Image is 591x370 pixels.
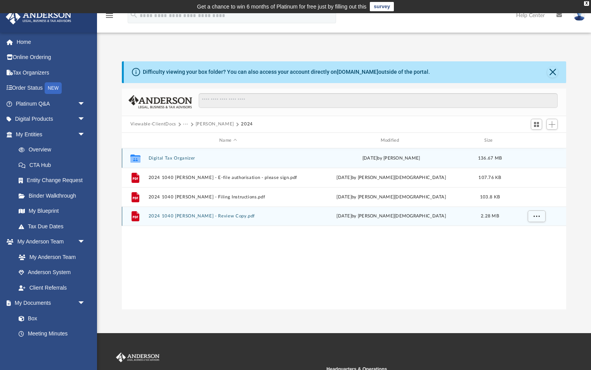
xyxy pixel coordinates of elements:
[148,137,308,144] div: Name
[11,173,97,188] a: Entity Change Request
[311,213,471,220] div: by [PERSON_NAME][DEMOGRAPHIC_DATA]
[5,65,97,80] a: Tax Organizers
[11,326,93,342] a: Meeting Minutes
[11,265,93,280] a: Anderson System
[531,119,542,130] button: Switch to Grid View
[478,156,501,160] span: 136.67 MB
[5,80,97,96] a: Order StatusNEW
[547,67,558,78] button: Close
[5,34,97,50] a: Home
[11,341,89,357] a: Forms Library
[5,234,93,250] a: My Anderson Teamarrow_drop_down
[311,174,471,181] div: by [PERSON_NAME][DEMOGRAPHIC_DATA]
[584,1,589,6] div: close
[370,2,394,11] a: survey
[125,137,144,144] div: id
[196,121,234,128] button: [PERSON_NAME]
[11,311,89,326] a: Box
[11,142,97,158] a: Overview
[336,195,352,199] span: [DATE]
[311,137,471,144] div: Modified
[478,175,501,180] span: 107.76 KB
[11,188,97,203] a: Binder Walkthrough
[197,2,367,11] div: Get a chance to win 6 months of Platinum for free just by filling out this
[11,280,93,295] a: Client Referrals
[11,249,89,265] a: My Anderson Team
[5,111,97,127] a: Digital Productsarrow_drop_down
[241,121,253,128] button: 2024
[130,121,176,128] button: Viewable-ClientDocs
[574,10,585,21] img: User Pic
[78,234,93,250] span: arrow_drop_down
[11,219,97,234] a: Tax Due Dates
[78,96,93,112] span: arrow_drop_down
[336,214,352,219] span: [DATE]
[105,15,114,20] a: menu
[546,119,558,130] button: Add
[130,10,138,19] i: search
[336,175,352,180] span: [DATE]
[11,203,93,219] a: My Blueprint
[5,127,97,142] a: My Entitiesarrow_drop_down
[148,156,308,161] button: Digital Tax Organizer
[143,68,430,76] div: Difficulty viewing your box folder? You can also access your account directly on outside of the p...
[3,9,74,24] img: Anderson Advisors Platinum Portal
[148,214,308,219] button: 2024 1040 [PERSON_NAME] - Review Copy.pdf
[105,11,114,20] i: menu
[11,157,97,173] a: CTA Hub
[78,111,93,127] span: arrow_drop_down
[45,82,62,94] div: NEW
[78,295,93,311] span: arrow_drop_down
[5,96,97,111] a: Platinum Q&Aarrow_drop_down
[122,148,567,309] div: grid
[148,195,308,200] button: 2024 1040 [PERSON_NAME] - Filing Instructions.pdf
[5,295,93,311] a: My Documentsarrow_drop_down
[474,137,505,144] div: Size
[311,194,471,201] div: by [PERSON_NAME][DEMOGRAPHIC_DATA]
[183,121,188,128] button: ···
[199,93,558,108] input: Search files and folders
[78,127,93,142] span: arrow_drop_down
[311,155,471,162] div: [DATE] by [PERSON_NAME]
[527,211,545,222] button: More options
[481,214,499,219] span: 2.28 MB
[114,353,161,363] img: Anderson Advisors Platinum Portal
[509,137,563,144] div: id
[480,195,500,199] span: 103.8 KB
[148,175,308,180] button: 2024 1040 [PERSON_NAME] - E-file authorisation - please sign.pdf
[337,69,378,75] a: [DOMAIN_NAME]
[5,50,97,65] a: Online Ordering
